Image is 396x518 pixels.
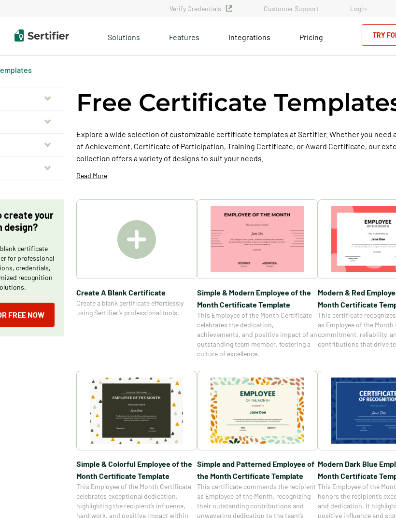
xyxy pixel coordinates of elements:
[228,32,270,42] span: Integrations
[264,4,319,13] a: Customer Support
[299,32,323,42] span: Pricing
[108,30,140,42] span: Solutions
[117,220,156,259] img: Create A Blank Certificate
[226,5,232,12] img: Verified
[170,4,232,13] a: Verify Credentials
[76,171,107,181] p: Read More
[197,286,318,310] span: Simple & Modern Employee of the Month Certificate Template
[211,378,304,444] img: Simple and Patterned Employee of the Month Certificate Template
[76,298,197,318] span: Create a blank certificate effortlessly using Sertifier’s professional tools.
[76,286,197,298] span: Create A Blank Certificate
[299,30,323,42] a: Pricing
[76,458,197,482] span: Simple & Colorful Employee of the Month Certificate Template
[211,206,304,272] img: Simple & Modern Employee of the Month Certificate Template
[350,4,367,13] a: Login
[228,30,270,42] a: Integrations
[90,378,184,444] img: Simple & Colorful Employee of the Month Certificate Template
[14,29,69,42] img: Sertifier | Digital Credentialing Platform
[197,310,318,359] span: This Employee of the Month Certificate celebrates the dedication, achievements, and positive impa...
[197,458,318,482] span: Simple and Patterned Employee of the Month Certificate Template
[169,30,199,42] span: Features
[197,199,318,359] a: Simple & Modern Employee of the Month Certificate TemplateSimple & Modern Employee of the Month C...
